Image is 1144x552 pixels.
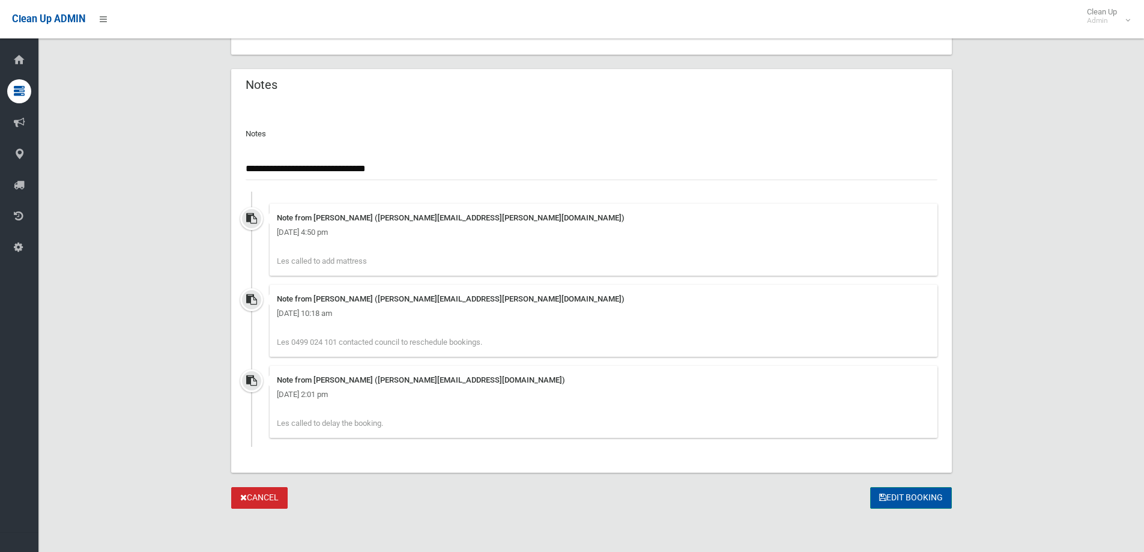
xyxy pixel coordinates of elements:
[277,306,930,321] div: [DATE] 10:18 am
[277,338,482,347] span: Les 0499 024 101 contacted council to reschedule bookings.
[277,387,930,402] div: [DATE] 2:01 pm
[277,225,930,240] div: [DATE] 4:50 pm
[231,487,288,509] a: Cancel
[1081,7,1129,25] span: Clean Up
[277,419,383,428] span: Les called to delay the booking.
[231,73,292,97] header: Notes
[277,292,930,306] div: Note from [PERSON_NAME] ([PERSON_NAME][EMAIL_ADDRESS][PERSON_NAME][DOMAIN_NAME])
[277,211,930,225] div: Note from [PERSON_NAME] ([PERSON_NAME][EMAIL_ADDRESS][PERSON_NAME][DOMAIN_NAME])
[246,127,937,141] p: Notes
[1087,16,1117,25] small: Admin
[277,373,930,387] div: Note from [PERSON_NAME] ([PERSON_NAME][EMAIL_ADDRESS][DOMAIN_NAME])
[12,13,85,25] span: Clean Up ADMIN
[870,487,952,509] button: Edit Booking
[277,256,367,265] span: Les called to add mattress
